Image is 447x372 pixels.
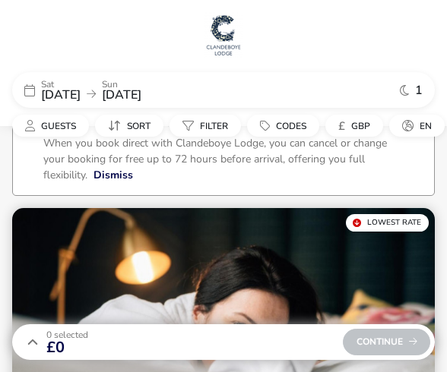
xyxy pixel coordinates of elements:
span: GBP [351,120,370,132]
button: Guests [12,115,89,137]
span: Guests [41,120,76,132]
span: [DATE] [41,87,81,103]
naf-pibe-menu-bar-item: £GBP [325,115,389,137]
span: £0 [46,340,88,355]
i: £ [338,118,345,134]
span: Filter [200,120,228,132]
button: Dismiss [94,167,133,183]
naf-pibe-menu-bar-item: Filter [170,115,247,137]
naf-pibe-menu-bar-item: Sort [95,115,170,137]
p: Sat [41,80,81,89]
naf-pibe-menu-bar-item: Codes [247,115,325,137]
span: en [420,120,432,132]
button: £GBP [325,115,383,137]
div: Lowest Rate [346,214,429,232]
span: Codes [276,120,306,132]
button: Filter [170,115,241,137]
button: en [389,115,445,137]
span: 0 Selected [46,329,88,341]
div: Continue [343,329,430,355]
span: 1 [415,84,423,96]
div: Sat[DATE]Sun[DATE]1 [12,72,435,108]
button: Codes [247,115,319,137]
span: [DATE] [102,87,141,103]
img: Main Website [204,12,243,58]
span: Continue [357,337,417,347]
p: When you book direct with Clandeboye Lodge, you can cancel or change your booking for free up to ... [43,136,387,182]
p: Sun [102,80,141,89]
button: Sort [95,115,163,137]
span: Sort [127,120,151,132]
naf-pibe-menu-bar-item: Guests [12,115,95,137]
